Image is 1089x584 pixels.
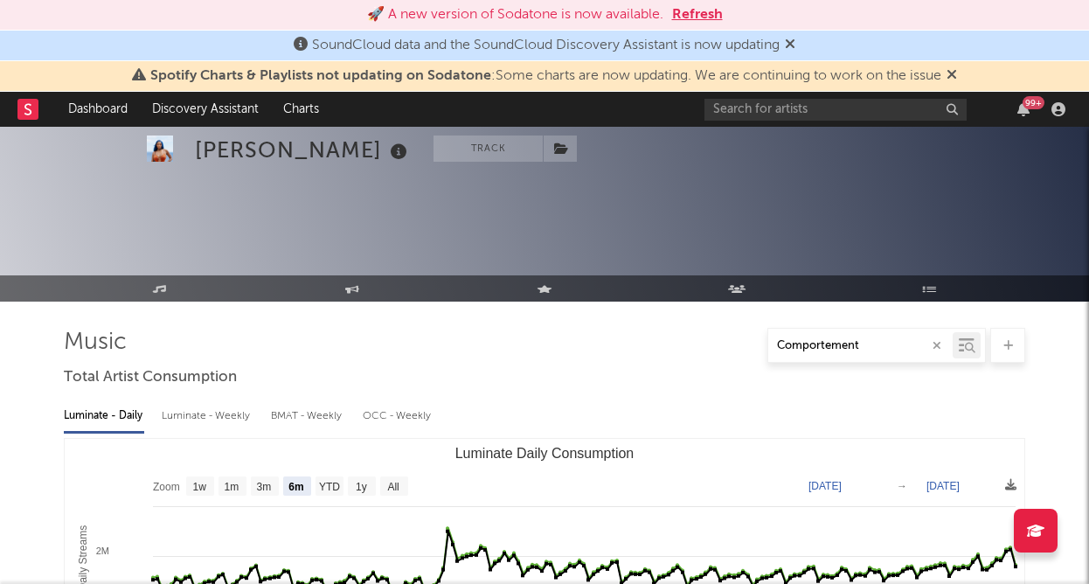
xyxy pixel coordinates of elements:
[225,481,239,493] text: 1m
[367,4,663,25] div: 🚀 A new version of Sodatone is now available.
[257,481,272,493] text: 3m
[140,92,271,127] a: Discovery Assistant
[926,480,960,492] text: [DATE]
[387,481,399,493] text: All
[64,367,237,388] span: Total Artist Consumption
[1023,96,1044,109] div: 99 +
[704,99,967,121] input: Search for artists
[150,69,941,83] span: : Some charts are now updating. We are continuing to work on the issue
[312,38,780,52] span: SoundCloud data and the SoundCloud Discovery Assistant is now updating
[768,339,953,353] input: Search by song name or URL
[356,481,367,493] text: 1y
[193,481,207,493] text: 1w
[271,92,331,127] a: Charts
[897,480,907,492] text: →
[271,401,345,431] div: BMAT - Weekly
[150,69,491,83] span: Spotify Charts & Playlists not updating on Sodatone
[808,480,842,492] text: [DATE]
[785,38,795,52] span: Dismiss
[672,4,723,25] button: Refresh
[1017,102,1030,116] button: 99+
[153,481,180,493] text: Zoom
[455,446,635,461] text: Luminate Daily Consumption
[96,546,109,556] text: 2M
[319,481,340,493] text: YTD
[434,136,543,162] button: Track
[195,136,412,164] div: [PERSON_NAME]
[288,481,303,493] text: 6m
[56,92,140,127] a: Dashboard
[162,401,253,431] div: Luminate - Weekly
[64,401,144,431] div: Luminate - Daily
[363,401,433,431] div: OCC - Weekly
[947,69,957,83] span: Dismiss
